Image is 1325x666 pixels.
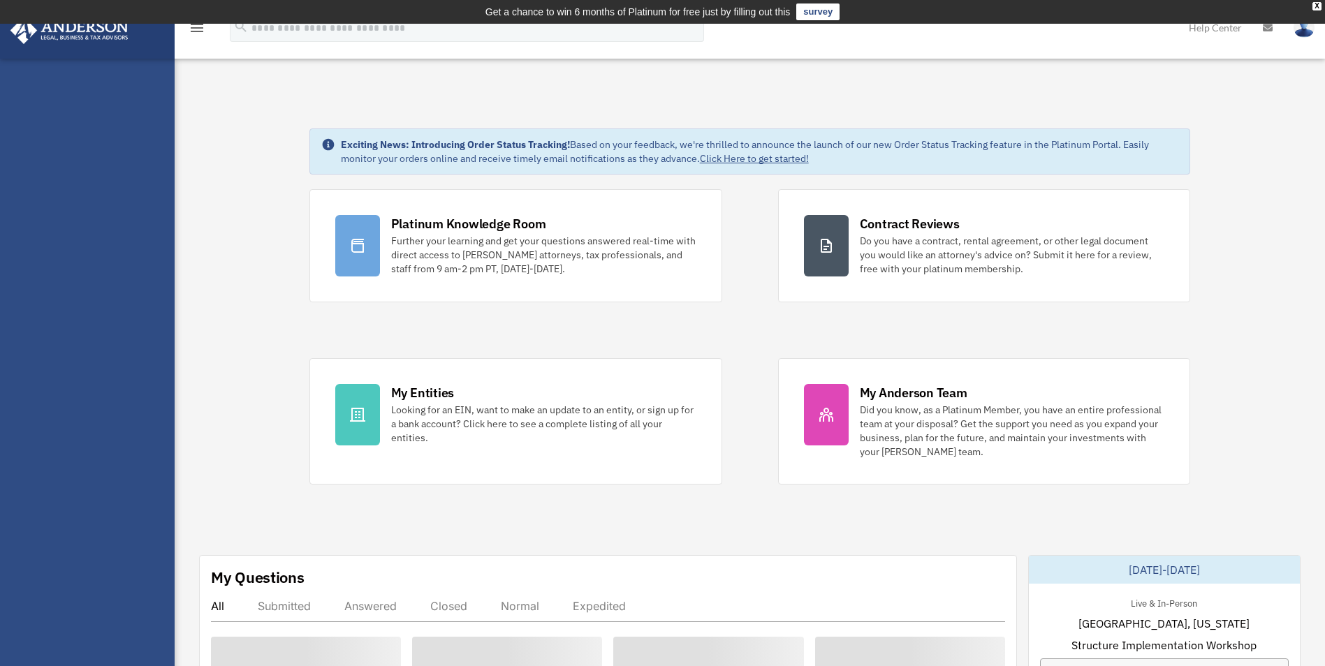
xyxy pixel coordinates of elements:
[485,3,791,20] div: Get a chance to win 6 months of Platinum for free just by filling out this
[1078,615,1250,632] span: [GEOGRAPHIC_DATA], [US_STATE]
[391,403,696,445] div: Looking for an EIN, want to make an update to an entity, or sign up for a bank account? Click her...
[341,138,1179,165] div: Based on your feedback, we're thrilled to announce the launch of our new Order Status Tracking fe...
[258,599,311,613] div: Submitted
[344,599,397,613] div: Answered
[211,599,224,613] div: All
[6,17,133,44] img: Anderson Advisors Platinum Portal
[189,20,205,36] i: menu
[501,599,539,613] div: Normal
[1294,17,1315,38] img: User Pic
[1312,2,1322,10] div: close
[309,358,722,484] a: My Entities Looking for an EIN, want to make an update to an entity, or sign up for a bank accoun...
[1071,637,1257,653] span: Structure Implementation Workshop
[778,189,1191,302] a: Contract Reviews Do you have a contract, rental agreement, or other legal document you would like...
[189,24,205,36] a: menu
[1120,595,1208,609] div: Live & In-Person
[860,384,967,401] div: My Anderson Team
[391,215,546,232] div: Platinum Knowledge Room
[860,403,1165,459] div: Did you know, as a Platinum Member, you have an entire professional team at your disposal? Get th...
[391,384,454,401] div: My Entities
[860,215,960,232] div: Contract Reviews
[796,3,840,20] a: survey
[700,152,809,165] a: Click Here to get started!
[391,234,696,276] div: Further your learning and get your questions answered real-time with direct access to [PERSON_NAM...
[341,138,570,151] strong: Exciting News: Introducing Order Status Tracking!
[430,599,467,613] div: Closed
[860,234,1165,276] div: Do you have a contract, rental agreement, or other legal document you would like an attorney's ad...
[309,189,722,302] a: Platinum Knowledge Room Further your learning and get your questions answered real-time with dire...
[233,19,249,34] i: search
[573,599,626,613] div: Expedited
[211,567,305,588] div: My Questions
[1029,556,1300,584] div: [DATE]-[DATE]
[778,358,1191,484] a: My Anderson Team Did you know, as a Platinum Member, you have an entire professional team at your...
